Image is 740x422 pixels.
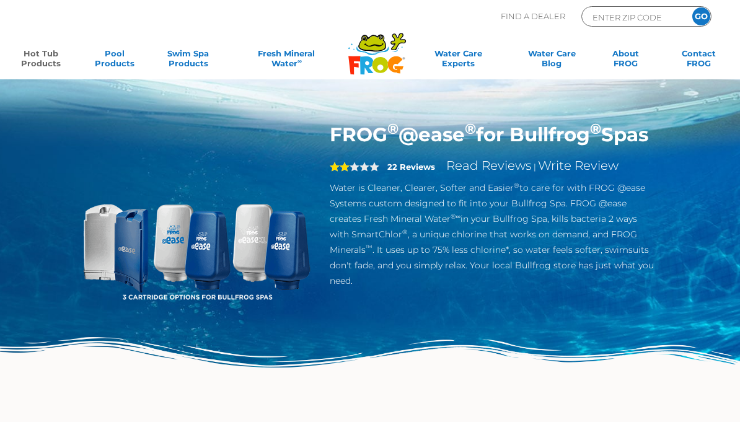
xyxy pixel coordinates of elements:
[591,10,675,24] input: Zip Code Form
[446,158,532,173] a: Read Reviews
[671,48,728,73] a: ContactFROG
[409,48,507,73] a: Water CareExperts
[523,48,580,73] a: Water CareBlog
[159,48,216,73] a: Swim SpaProducts
[402,228,408,236] sup: ®
[86,48,143,73] a: PoolProducts
[387,162,435,172] strong: 22 Reviews
[12,48,69,73] a: Hot TubProducts
[597,48,654,73] a: AboutFROG
[501,6,565,27] p: Find A Dealer
[514,182,519,190] sup: ®
[387,120,399,138] sup: ®
[534,162,536,172] span: |
[233,48,340,73] a: Fresh MineralWater∞
[465,120,476,138] sup: ®
[692,7,710,25] input: GO
[590,120,601,138] sup: ®
[297,58,302,64] sup: ∞
[451,213,461,221] sup: ®∞
[330,162,350,172] span: 2
[81,123,311,353] img: bullfrog-product-hero.png
[538,158,619,173] a: Write Review
[330,180,659,289] p: Water is Cleaner, Clearer, Softer and Easier to care for with FROG @ease Systems custom designed ...
[330,123,659,146] h1: FROG @ease for Bullfrog Spas
[366,244,372,252] sup: ™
